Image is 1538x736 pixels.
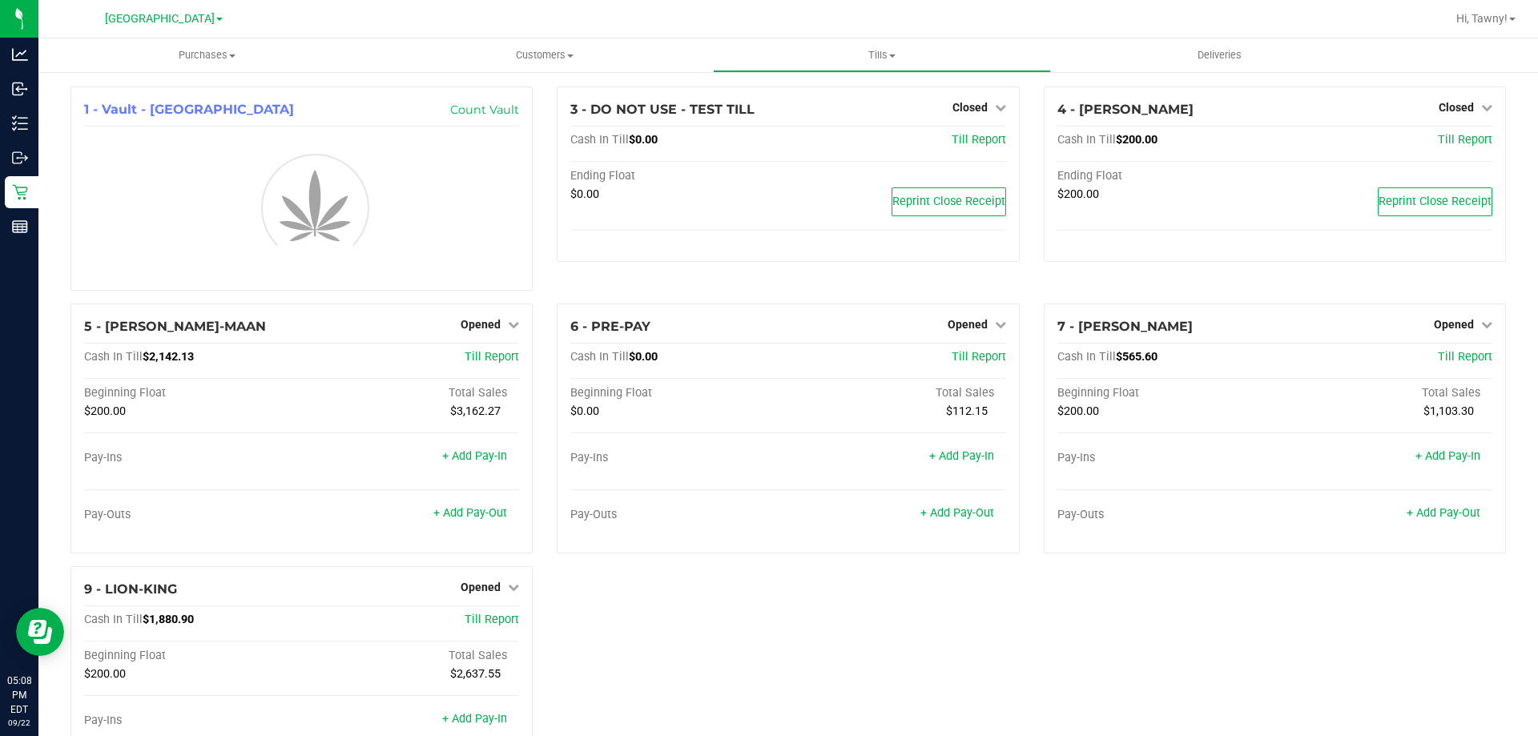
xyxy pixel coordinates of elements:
[629,133,658,147] span: $0.00
[1057,169,1275,183] div: Ending Float
[84,319,266,334] span: 5 - [PERSON_NAME]-MAAN
[1116,133,1158,147] span: $200.00
[629,350,658,364] span: $0.00
[1057,319,1193,334] span: 7 - [PERSON_NAME]
[952,101,988,114] span: Closed
[376,38,713,72] a: Customers
[1415,449,1480,463] a: + Add Pay-In
[570,451,788,465] div: Pay-Ins
[302,386,520,400] div: Total Sales
[12,115,28,131] inline-svg: Inventory
[450,404,501,418] span: $3,162.27
[714,48,1049,62] span: Tills
[84,667,126,681] span: $200.00
[1057,350,1116,364] span: Cash In Till
[84,102,294,117] span: 1 - Vault - [GEOGRAPHIC_DATA]
[1274,386,1492,400] div: Total Sales
[1379,195,1492,208] span: Reprint Close Receipt
[892,187,1006,216] button: Reprint Close Receipt
[946,404,988,418] span: $112.15
[570,386,788,400] div: Beginning Float
[38,38,376,72] a: Purchases
[570,319,650,334] span: 6 - PRE-PAY
[84,451,302,465] div: Pay-Ins
[1116,350,1158,364] span: $565.60
[12,81,28,97] inline-svg: Inbound
[84,386,302,400] div: Beginning Float
[892,195,1005,208] span: Reprint Close Receipt
[788,386,1006,400] div: Total Sales
[1057,133,1116,147] span: Cash In Till
[143,613,194,626] span: $1,880.90
[105,12,215,26] span: [GEOGRAPHIC_DATA]
[465,613,519,626] a: Till Report
[1434,318,1474,331] span: Opened
[84,508,302,522] div: Pay-Outs
[1051,38,1388,72] a: Deliveries
[84,714,302,728] div: Pay-Ins
[1057,508,1275,522] div: Pay-Outs
[143,350,194,364] span: $2,142.13
[7,674,31,717] p: 05:08 PM EDT
[16,608,64,656] iframe: Resource center
[84,350,143,364] span: Cash In Till
[570,133,629,147] span: Cash In Till
[442,712,507,726] a: + Add Pay-In
[570,187,599,201] span: $0.00
[38,48,376,62] span: Purchases
[1057,386,1275,400] div: Beginning Float
[461,581,501,593] span: Opened
[433,506,507,520] a: + Add Pay-Out
[929,449,994,463] a: + Add Pay-In
[1378,187,1492,216] button: Reprint Close Receipt
[7,717,31,729] p: 09/22
[952,350,1006,364] a: Till Report
[570,169,788,183] div: Ending Float
[1057,187,1099,201] span: $200.00
[570,508,788,522] div: Pay-Outs
[713,38,1050,72] a: Tills
[1456,12,1508,25] span: Hi, Tawny!
[442,449,507,463] a: + Add Pay-In
[84,581,177,597] span: 9 - LION-KING
[12,219,28,235] inline-svg: Reports
[570,404,599,418] span: $0.00
[948,318,988,331] span: Opened
[1438,350,1492,364] a: Till Report
[570,102,755,117] span: 3 - DO NOT USE - TEST TILL
[12,184,28,200] inline-svg: Retail
[1176,48,1263,62] span: Deliveries
[920,506,994,520] a: + Add Pay-Out
[461,318,501,331] span: Opened
[1407,506,1480,520] a: + Add Pay-Out
[1423,404,1474,418] span: $1,103.30
[84,613,143,626] span: Cash In Till
[84,404,126,418] span: $200.00
[450,103,519,117] a: Count Vault
[1057,451,1275,465] div: Pay-Ins
[12,150,28,166] inline-svg: Outbound
[1057,102,1194,117] span: 4 - [PERSON_NAME]
[84,649,302,663] div: Beginning Float
[1438,133,1492,147] a: Till Report
[952,133,1006,147] a: Till Report
[1439,101,1474,114] span: Closed
[465,350,519,364] a: Till Report
[12,46,28,62] inline-svg: Analytics
[1057,404,1099,418] span: $200.00
[302,649,520,663] div: Total Sales
[376,48,712,62] span: Customers
[570,350,629,364] span: Cash In Till
[450,667,501,681] span: $2,637.55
